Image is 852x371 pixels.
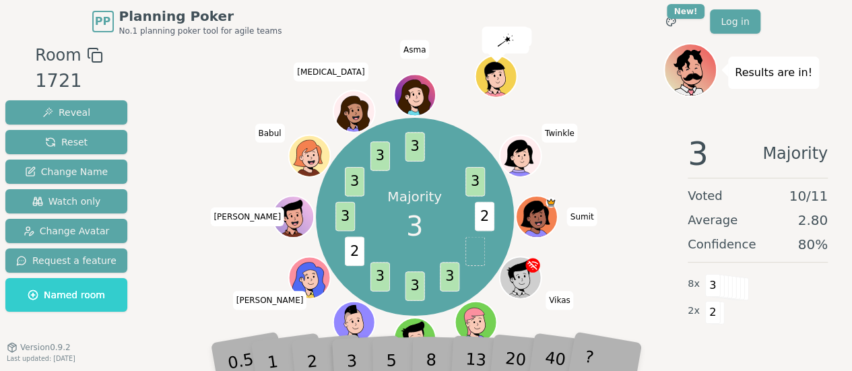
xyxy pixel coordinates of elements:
[294,63,368,81] span: Click to change your name
[20,342,71,353] span: Version 0.9.2
[688,187,723,205] span: Voted
[7,355,75,362] span: Last updated: [DATE]
[345,237,364,267] span: 2
[233,291,307,310] span: Click to change your name
[705,274,721,297] span: 3
[5,100,127,125] button: Reveal
[688,304,700,318] span: 2 x
[405,272,424,302] span: 3
[24,224,110,238] span: Change Avatar
[119,26,282,36] span: No.1 planning poker tool for agile teams
[25,165,108,178] span: Change Name
[35,43,81,67] span: Room
[659,9,683,34] button: New!
[45,135,88,149] span: Reset
[5,219,127,243] button: Change Avatar
[28,288,105,302] span: Named room
[688,137,709,170] span: 3
[35,67,102,95] div: 1721
[440,263,459,292] span: 3
[762,137,828,170] span: Majority
[798,235,828,254] span: 80 %
[405,133,424,162] span: 3
[370,263,389,292] span: 3
[546,197,556,207] span: Sumit is the host
[16,254,117,267] span: Request a feature
[5,278,127,312] button: Named room
[42,106,90,119] span: Reveal
[542,124,578,143] span: Click to change your name
[210,207,284,226] span: Click to change your name
[5,189,127,213] button: Watch only
[387,187,442,206] p: Majority
[345,167,364,197] span: 3
[32,195,101,208] span: Watch only
[465,167,485,197] span: 3
[735,63,812,82] p: Results are in!
[7,342,71,353] button: Version0.9.2
[497,33,513,46] img: reveal
[255,124,284,143] span: Click to change your name
[5,248,127,273] button: Request a feature
[797,211,828,230] span: 2.80
[688,211,738,230] span: Average
[705,301,721,324] span: 2
[667,4,705,19] div: New!
[688,277,700,292] span: 8 x
[688,235,756,254] span: Confidence
[370,142,389,172] span: 3
[5,160,127,184] button: Change Name
[400,40,430,59] span: Click to change your name
[406,206,423,246] span: 3
[505,28,531,46] span: Click to change your name
[567,207,597,226] span: Click to change your name
[5,130,127,154] button: Reset
[475,202,494,232] span: 2
[92,7,282,36] a: PPPlanning PokerNo.1 planning poker tool for agile teams
[789,187,828,205] span: 10 / 11
[119,7,282,26] span: Planning Poker
[546,291,574,310] span: Click to change your name
[95,13,110,30] span: PP
[710,9,760,34] a: Log in
[335,202,355,232] span: 3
